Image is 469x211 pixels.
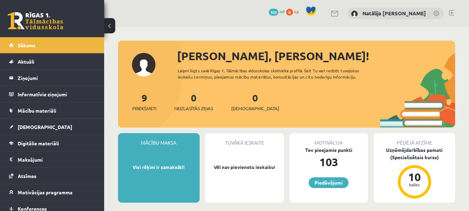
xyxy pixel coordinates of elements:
p: Visi rēķini ir samaksāti! [122,164,196,171]
span: Sākums [18,42,35,48]
span: Neizlasītās ziņas [174,105,213,112]
a: Rīgas 1. Tālmācības vidusskola [8,12,63,30]
span: mP [279,9,285,14]
img: Natālija Kate Dinsberga [351,10,358,17]
span: 0 [286,9,293,16]
span: 103 [269,9,278,16]
span: xp [294,9,299,14]
div: Mācību maksa [118,133,200,146]
div: Pēdējā atzīme [374,133,455,146]
a: Ziņojumi [9,70,95,86]
span: Digitālie materiāli [18,140,59,146]
a: Sākums [9,37,95,53]
a: 0 xp [286,9,302,14]
span: [DEMOGRAPHIC_DATA] [231,105,279,112]
div: Motivācija [290,133,368,146]
span: Mācību materiāli [18,107,56,114]
a: Informatīvie ziņojumi [9,86,95,102]
a: Natālija [PERSON_NAME] [362,10,426,17]
span: Atzīmes [18,173,36,179]
a: Uzņēmējdarbības pamati (Specializētais kurss) 10 balles [374,146,455,200]
span: Priekšmeti [132,105,156,112]
legend: Informatīvie ziņojumi [18,86,95,102]
a: Motivācijas programma [9,184,95,200]
a: [DEMOGRAPHIC_DATA] [9,119,95,135]
span: Motivācijas programma [18,189,73,195]
div: Tuvākā ieskaite [205,133,284,146]
a: 0[DEMOGRAPHIC_DATA] [231,91,279,112]
div: 10 [404,171,425,182]
a: 103 mP [269,9,285,14]
a: Maksājumi [9,152,95,168]
div: Uzņēmējdarbības pamati (Specializētais kurss) [374,146,455,161]
a: Aktuāli [9,54,95,70]
a: 0Neizlasītās ziņas [174,91,213,112]
a: Atzīmes [9,168,95,184]
div: Laipni lūgts savā Rīgas 1. Tālmācības vidusskolas skolnieka profilā. Šeit Tu vari redzēt tuvojošo... [178,67,380,80]
legend: Maksājumi [18,152,95,168]
div: [PERSON_NAME], [PERSON_NAME]! [177,48,455,64]
span: Aktuāli [18,58,34,65]
div: Tev pieejamie punkti [290,146,368,154]
p: Vēl nav pievienotu ieskaišu! [209,164,280,171]
div: 103 [290,154,368,170]
div: balles [404,182,425,187]
a: 9Priekšmeti [132,91,156,112]
a: Digitālie materiāli [9,135,95,151]
span: [DEMOGRAPHIC_DATA] [18,124,72,130]
a: Mācību materiāli [9,103,95,119]
legend: Ziņojumi [18,70,95,86]
a: Piedāvājumi [309,177,349,188]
